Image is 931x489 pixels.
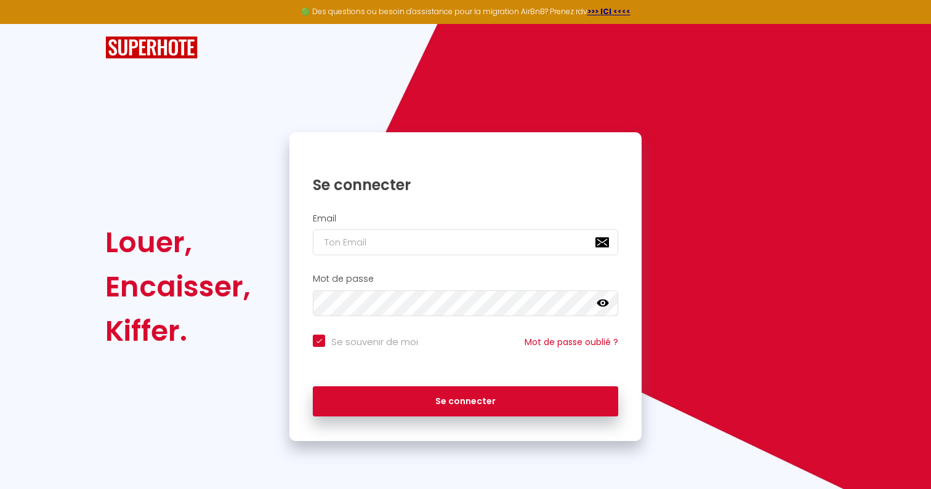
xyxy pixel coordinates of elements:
[313,175,618,194] h1: Se connecter
[105,220,251,264] div: Louer,
[105,264,251,309] div: Encaisser,
[525,336,618,348] a: Mot de passe oublié ?
[313,229,618,255] input: Ton Email
[313,386,618,417] button: Se connecter
[105,309,251,353] div: Kiffer.
[313,274,618,284] h2: Mot de passe
[105,36,198,59] img: SuperHote logo
[587,6,631,17] a: >>> ICI <<<<
[313,213,618,224] h2: Email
